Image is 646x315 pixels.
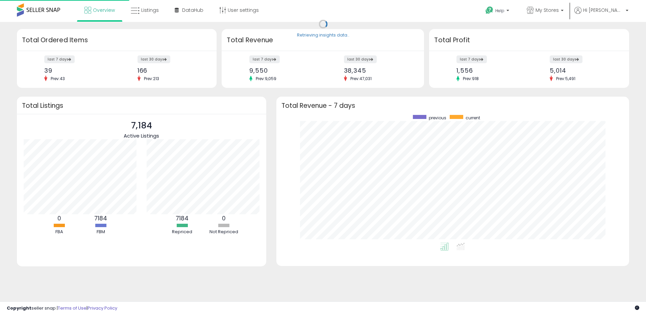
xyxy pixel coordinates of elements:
[459,76,482,81] span: Prev: 918
[39,229,79,235] div: FBA
[550,55,582,63] label: last 30 days
[22,35,212,45] h3: Total Ordered Items
[141,76,163,81] span: Prev: 213
[456,55,487,63] label: last 7 days
[574,7,628,22] a: Hi [PERSON_NAME]
[583,7,624,14] span: Hi [PERSON_NAME]
[550,67,617,74] div: 5,014
[124,132,159,139] span: Active Listings
[249,55,280,63] label: last 7 days
[553,76,579,81] span: Prev: 5,491
[162,229,202,235] div: Repriced
[138,55,170,63] label: last 30 days
[124,119,159,132] p: 7,184
[485,6,494,15] i: Get Help
[203,229,244,235] div: Not Repriced
[249,67,318,74] div: 9,550
[344,55,377,63] label: last 30 days
[480,1,516,22] a: Help
[176,214,189,222] b: 7184
[222,214,226,222] b: 0
[466,115,480,121] span: current
[80,229,121,235] div: FBM
[141,7,159,14] span: Listings
[182,7,203,14] span: DataHub
[434,35,624,45] h3: Total Profit
[536,7,559,14] span: My Stores
[347,76,375,81] span: Prev: 47,031
[297,32,349,39] div: Retrieving insights data..
[429,115,446,121] span: previous
[344,67,413,74] div: 38,345
[93,7,115,14] span: Overview
[138,67,205,74] div: 166
[227,35,419,45] h3: Total Revenue
[456,67,524,74] div: 1,556
[495,8,504,14] span: Help
[57,214,61,222] b: 0
[47,76,68,81] span: Prev: 43
[281,103,624,108] h3: Total Revenue - 7 days
[44,55,75,63] label: last 7 days
[94,214,107,222] b: 7184
[22,103,261,108] h3: Total Listings
[44,67,112,74] div: 39
[252,76,280,81] span: Prev: 9,059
